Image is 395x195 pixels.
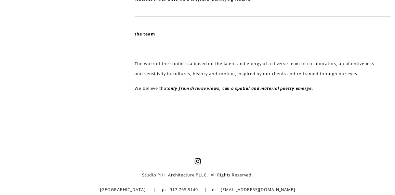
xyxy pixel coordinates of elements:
[135,59,374,79] p: The work of the studio is a based on the talent and energy of a diverse team of collaborators, an...
[135,31,155,37] strong: the team
[194,158,201,164] a: Instagram
[168,86,312,91] em: only from diverse views, can a spatial and material poetry emerge
[135,83,374,93] p: We believe that .
[86,170,310,180] p: Studio PHH Architecture PLLC. All Rights Reserved.
[86,185,310,195] p: [GEOGRAPHIC_DATA] | p: 917.765.9140 | e: [EMAIL_ADDRESS][DOMAIN_NAME]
